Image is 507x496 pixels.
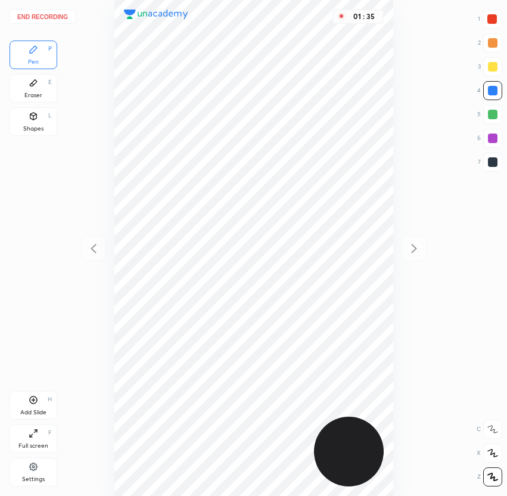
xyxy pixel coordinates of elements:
[23,126,43,132] div: Shapes
[477,444,502,463] div: X
[22,476,45,482] div: Settings
[478,33,502,52] div: 2
[18,443,48,449] div: Full screen
[477,105,502,124] div: 5
[124,10,188,19] img: logo.38c385cc.svg
[20,410,46,416] div: Add Slide
[478,10,502,29] div: 1
[48,46,52,52] div: P
[48,79,52,85] div: E
[478,153,502,172] div: 7
[477,81,502,100] div: 4
[28,59,39,65] div: Pen
[477,129,502,148] div: 6
[24,92,42,98] div: Eraser
[477,467,502,486] div: Z
[478,57,502,76] div: 3
[10,10,76,24] button: End recording
[48,113,52,119] div: L
[350,13,378,21] div: 01 : 35
[477,420,502,439] div: C
[48,430,52,436] div: F
[48,396,52,402] div: H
